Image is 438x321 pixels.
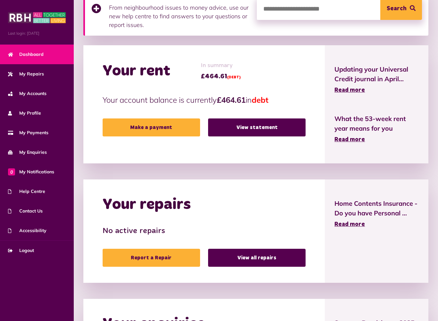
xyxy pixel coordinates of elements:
[208,118,306,136] a: View statement
[8,129,48,136] span: My Payments
[8,51,44,58] span: Dashboard
[334,137,365,143] span: Read more
[8,188,45,195] span: Help Centre
[103,62,170,81] h2: Your rent
[8,168,15,175] span: 0
[103,227,306,236] h3: No active repairs
[334,65,419,84] span: Updating your Universal Credit journal in April...
[334,114,419,144] a: What the 53-week rent year means for you Read more
[334,65,419,95] a: Updating your Universal Credit journal in April... Read more
[103,94,306,106] p: Your account balance is currently in
[8,90,46,97] span: My Accounts
[208,249,306,267] a: View all repairs
[103,195,191,214] h2: Your repairs
[8,208,43,214] span: Contact Us
[201,61,241,70] span: In summary
[8,169,54,175] span: My Notifications
[217,95,246,105] strong: £464.61
[8,71,44,77] span: My Repairs
[8,11,66,24] img: MyRBH
[8,227,46,234] span: Accessibility
[334,114,419,133] span: What the 53-week rent year means for you
[103,118,200,136] a: Make a payment
[8,30,66,36] span: Last login: [DATE]
[8,110,41,117] span: My Profile
[201,72,241,81] span: £464.61
[334,87,365,93] span: Read more
[252,95,268,105] span: debt
[334,199,419,229] a: Home Contents Insurance - Do you have Personal ... Read more
[103,249,200,267] a: Report a Repair
[8,247,34,254] span: Logout
[334,199,419,218] span: Home Contents Insurance - Do you have Personal ...
[227,75,241,79] span: (DEBT)
[109,3,250,29] p: From neighbourhood issues to money advice, use our new help centre to find answers to your questi...
[334,221,365,227] span: Read more
[8,149,47,156] span: My Enquiries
